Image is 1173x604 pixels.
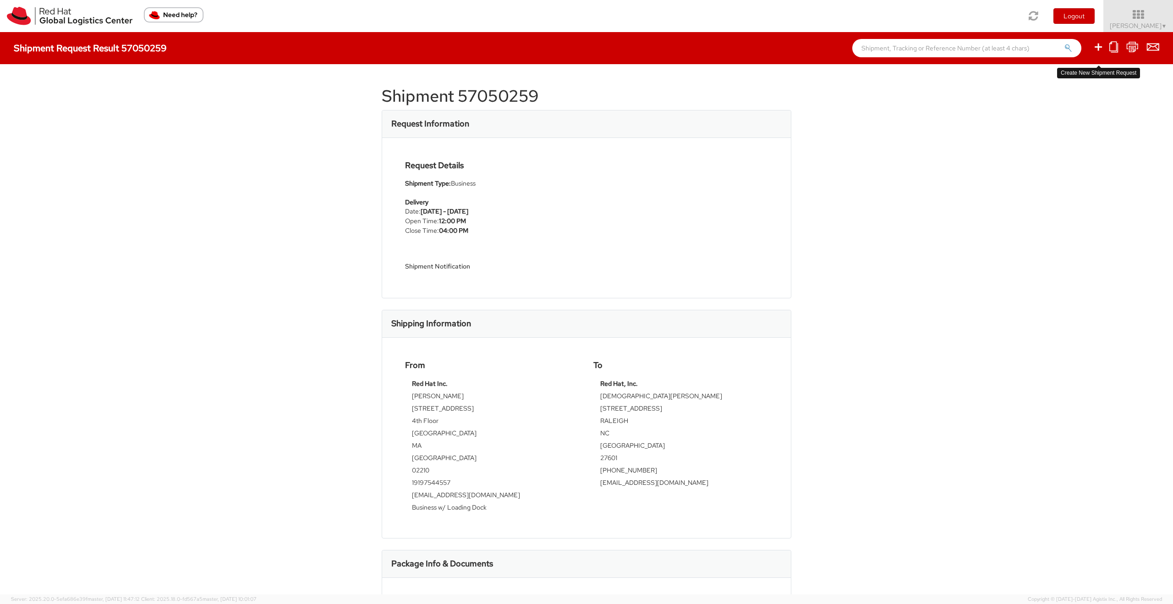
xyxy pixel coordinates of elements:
[412,453,573,466] td: [GEOGRAPHIC_DATA]
[14,43,167,53] h4: Shipment Request Result 57050259
[412,503,573,515] td: Business w/ Loading Dock
[405,226,497,236] li: Close Time:
[600,404,761,416] td: [STREET_ADDRESS]
[405,207,497,216] li: Date:
[405,161,642,170] h4: Request Details
[391,319,471,328] h3: Shipping Information
[600,453,761,466] td: 27601
[600,441,761,453] td: [GEOGRAPHIC_DATA]
[7,7,132,25] img: rh-logistics-00dfa346123c4ec078e1.svg
[412,466,573,478] td: 02210
[144,7,203,22] button: Need help?
[600,428,761,441] td: NC
[405,179,642,188] li: Business
[391,559,493,568] h3: Package Info & Documents
[412,428,573,441] td: [GEOGRAPHIC_DATA]
[600,466,761,478] td: [PHONE_NUMBER]
[439,217,466,225] strong: 12:00 PM
[382,87,791,105] h1: Shipment 57050259
[600,379,638,388] strong: Red Hat, Inc.
[203,596,257,602] span: master, [DATE] 10:01:07
[593,361,768,370] h4: To
[88,596,140,602] span: master, [DATE] 11:47:12
[391,119,469,128] h3: Request Information
[405,361,580,370] h4: From
[600,478,761,490] td: [EMAIL_ADDRESS][DOMAIN_NAME]
[412,379,448,388] strong: Red Hat Inc.
[421,207,442,215] strong: [DATE]
[412,416,573,428] td: 4th Floor
[405,216,497,226] li: Open Time:
[405,179,451,187] strong: Shipment Type:
[1057,68,1140,78] div: Create New Shipment Request
[1053,8,1095,24] button: Logout
[443,207,468,215] strong: - [DATE]
[11,596,140,602] span: Server: 2025.20.0-5efa686e39f
[412,441,573,453] td: MA
[1028,596,1162,603] span: Copyright © [DATE]-[DATE] Agistix Inc., All Rights Reserved
[405,263,642,270] h5: Shipment Notification
[1110,22,1167,30] span: [PERSON_NAME]
[600,416,761,428] td: RALEIGH
[405,198,428,206] strong: Delivery
[412,404,573,416] td: [STREET_ADDRESS]
[412,490,573,503] td: [EMAIL_ADDRESS][DOMAIN_NAME]
[852,39,1081,57] input: Shipment, Tracking or Reference Number (at least 4 chars)
[600,391,761,404] td: [DEMOGRAPHIC_DATA][PERSON_NAME]
[412,478,573,490] td: 19197544557
[141,596,257,602] span: Client: 2025.18.0-fd567a5
[439,226,468,235] strong: 04:00 PM
[1162,22,1167,30] span: ▼
[412,391,573,404] td: [PERSON_NAME]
